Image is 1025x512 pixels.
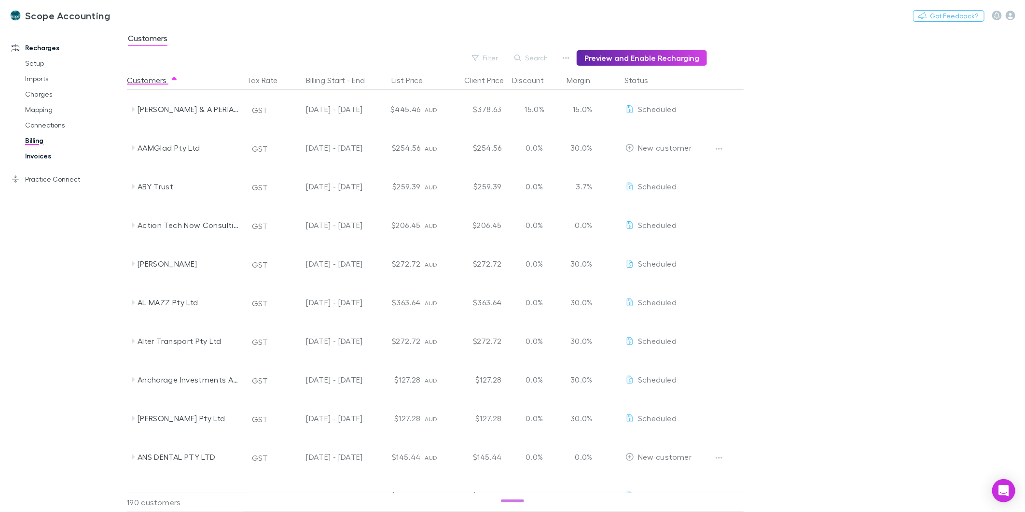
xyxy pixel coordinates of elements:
div: Alter Transport Pty Ltd [138,322,240,360]
div: 0.0% [506,206,564,244]
span: Scheduled [638,336,677,345]
button: GST [248,373,272,388]
button: Margin [567,71,602,90]
div: [DATE] - [DATE] [284,90,363,128]
span: New customer [638,452,692,461]
div: Anchorage Investments Australia Pty Ltd [138,360,240,399]
p: 0.0% [568,451,593,463]
div: [PERSON_NAME]GST[DATE] - [DATE]$272.72AUD$272.720.0%30.0%EditScheduled [127,244,748,283]
div: $378.63 [448,90,506,128]
div: $272.72 [448,244,506,283]
div: $145.44 [448,438,506,476]
div: $145.44 [367,438,425,476]
div: $259.39 [367,167,425,206]
a: Connections [15,117,133,133]
img: Scope Accounting's Logo [10,10,21,21]
h3: Scope Accounting [25,10,110,21]
span: AUD [425,299,438,307]
a: Mapping [15,102,133,117]
button: GST [248,257,272,272]
div: [PERSON_NAME] Pty Ltd [138,399,240,438]
p: 30.0% [568,258,593,270]
span: Scheduled [638,298,677,307]
p: 30.0% [568,412,593,424]
div: Alter Transport Pty LtdGST[DATE] - [DATE]$272.72AUD$272.720.0%30.0%EditScheduled [127,322,748,360]
button: GST [248,489,272,504]
div: AL MAZZ Pty LtdGST[DATE] - [DATE]$363.64AUD$363.640.0%30.0%EditScheduled [127,283,748,322]
button: Discount [512,71,555,90]
a: Invoices [15,148,133,164]
div: ABY TrustGST[DATE] - [DATE]$259.39AUD$259.390.0%3.7%EditScheduled [127,167,748,206]
p: 15.0% [568,103,593,115]
a: Recharges [2,40,133,56]
a: Billing [15,133,133,148]
div: [DATE] - [DATE] [284,206,363,244]
button: Tax Rate [247,71,289,90]
button: GST [248,102,272,118]
div: [DATE] - [DATE] [284,283,363,322]
a: Setup [15,56,133,71]
div: 0.0% [506,322,564,360]
div: [DATE] - [DATE] [284,128,363,167]
button: GST [248,412,272,427]
span: Scheduled [638,375,677,384]
span: Scheduled [638,104,677,114]
button: List Price [391,71,434,90]
a: Imports [15,71,133,86]
button: Customers [127,71,178,90]
div: Anchorage Investments Australia Pty LtdGST[DATE] - [DATE]$127.28AUD$127.280.0%30.0%EditScheduled [127,360,748,399]
button: Preview and Enable Recharging [577,50,707,66]
div: [PERSON_NAME] & A PERIANAICKENPALAYAMGST[DATE] - [DATE]$445.46AUD$378.6315.0%15.0%EditScheduled [127,90,748,128]
div: $127.28 [448,399,506,438]
button: GST [248,334,272,350]
div: 190 customers [127,493,243,512]
span: Scheduled [638,220,677,229]
div: $127.28 [367,360,425,399]
div: $254.56 [367,128,425,167]
div: $363.64 [367,283,425,322]
div: [DATE] - [DATE] [284,438,363,476]
span: AUD [425,415,438,423]
button: Billing Start - End [306,71,376,90]
div: 0.0% [506,399,564,438]
div: $445.46 [367,90,425,128]
div: $206.45 [448,206,506,244]
p: 30.0% [568,297,593,308]
div: Client Price [464,71,515,90]
div: AL MAZZ Pty Ltd [138,283,240,322]
a: Practice Connect [2,171,133,187]
span: AUD [425,377,438,384]
div: $127.28 [367,399,425,438]
div: [PERSON_NAME] & A PERIANAICKENPALAYAM [138,90,240,128]
button: Filter [467,52,504,64]
div: AAMGlad Pty LtdGST[DATE] - [DATE]$254.56AUD$254.560.0%30.0%EditNew customer [127,128,748,167]
button: GST [248,450,272,466]
p: 0.0% [568,219,593,231]
div: $127.28 [448,360,506,399]
div: 0.0% [506,283,564,322]
button: Search [510,52,554,64]
div: $272.72 [367,322,425,360]
span: Scheduled [638,182,677,191]
div: Action Tech Now Consulting Pty LimitedGST[DATE] - [DATE]$206.45AUD$206.450.0%0.0%EditScheduled [127,206,748,244]
span: AUD [425,454,438,461]
button: GST [248,218,272,234]
div: ABY Trust [138,167,240,206]
div: 15.0% [506,90,564,128]
p: 30.0% [568,490,593,501]
div: $206.45 [367,206,425,244]
div: Open Intercom Messenger [992,479,1015,502]
div: [DATE] - [DATE] [284,322,363,360]
p: 3.7% [568,181,593,192]
div: 0.0% [506,438,564,476]
button: GST [248,141,272,156]
button: GST [248,296,272,311]
span: AUD [425,145,438,152]
div: 0.0% [506,128,564,167]
div: Action Tech Now Consulting Pty Limited [138,206,240,244]
a: Charges [15,86,133,102]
